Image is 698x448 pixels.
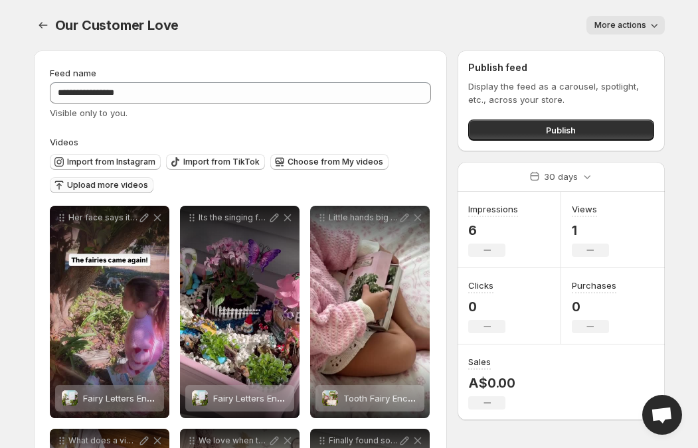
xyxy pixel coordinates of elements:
[468,375,515,391] p: A$0.00
[468,279,493,292] h3: Clicks
[62,390,78,406] img: Fairy Letters Enchanted Mail Set
[572,222,609,238] p: 1
[55,17,179,33] span: Our Customer Love
[642,395,682,435] div: Open chat
[180,206,300,418] div: Its the singing for me this week fairygarden magic childhood youngfamily family mum dad aussiemum...
[586,16,665,35] button: More actions
[50,137,78,147] span: Videos
[468,119,654,141] button: Publish
[183,157,260,167] span: Import from TikTok
[68,435,137,446] p: What does a visit from the Tooth Fairy look like for your little one Our Tooth Fairy Sets make it...
[343,393,506,404] span: Tooth Fairy Enchanted Card Set in Pink
[329,212,398,223] p: Little hands big wonder Flipping through pages of magic and holding the tiniest pouch of dreamsbe...
[34,16,52,35] button: Settings
[572,202,597,216] h3: Views
[310,206,430,418] div: Little hands big wonder Flipping through pages of magic and holding the tiniest pouch of dreamsbe...
[329,435,398,446] p: Finally found some good use for these Woolworths coins fairy fairygarden mom mum toddlermom magic...
[322,390,338,406] img: Tooth Fairy Enchanted Card Set in Pink
[468,80,654,106] p: Display the feed as a carousel, spotlight, etc., across your store.
[468,299,505,315] p: 0
[50,154,161,170] button: Import from Instagram
[199,435,268,446] p: We love when the fairies come to visit
[572,279,616,292] h3: Purchases
[468,222,518,238] p: 6
[50,177,153,193] button: Upload more videos
[594,20,646,31] span: More actions
[50,68,96,78] span: Feed name
[192,390,208,406] img: Fairy Letters Enchanted Mail Set
[50,108,128,118] span: Visible only to you.
[83,393,217,404] span: Fairy Letters Enchanted Mail Set
[544,170,578,183] p: 30 days
[199,212,268,223] p: Its the singing for me this week fairygarden magic childhood youngfamily family mum dad aussiemum...
[67,180,148,190] span: Upload more videos
[468,202,518,216] h3: Impressions
[468,61,654,74] h2: Publish feed
[68,212,137,223] p: Her face says it all Another fairy just visited her garden Who else loves magical discoveries lik...
[50,206,169,418] div: Her face says it all Another fairy just visited her garden Who else loves magical discoveries lik...
[67,157,155,167] span: Import from Instagram
[572,299,616,315] p: 0
[166,154,265,170] button: Import from TikTok
[288,157,383,167] span: Choose from My videos
[468,355,491,368] h3: Sales
[213,393,347,404] span: Fairy Letters Enchanted Mail Set
[270,154,389,170] button: Choose from My videos
[546,123,576,137] span: Publish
